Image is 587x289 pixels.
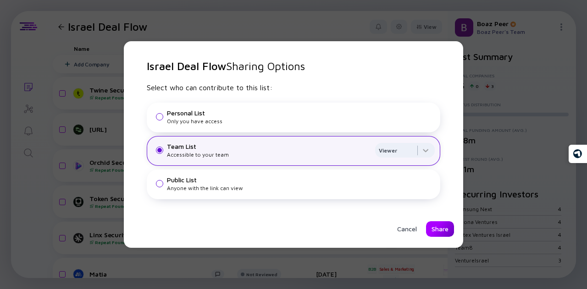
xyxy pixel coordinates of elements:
[167,109,435,117] div: Personal List
[167,185,435,191] div: Anyone with the link can view
[426,221,454,237] button: Share
[147,60,440,72] h1: Sharing Options
[167,151,371,158] div: Accessible to your team
[147,83,440,92] div: Select who can contribute to this list:
[167,142,371,150] div: Team List
[167,118,435,125] div: Only you have access
[167,176,435,184] div: Public List
[392,221,422,237] button: Cancel
[147,60,226,72] span: Israel Deal Flow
